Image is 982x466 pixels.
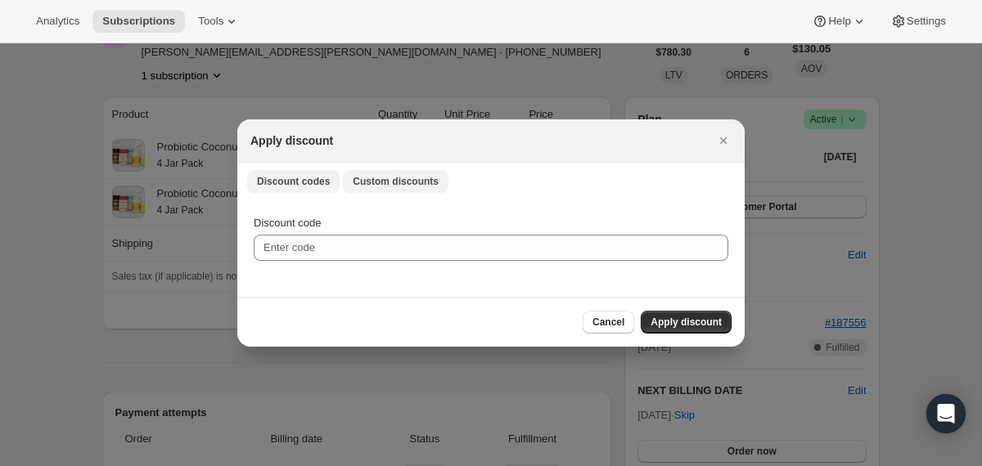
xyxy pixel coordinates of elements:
[651,316,722,329] span: Apply discount
[641,311,732,334] button: Apply discount
[881,10,956,33] button: Settings
[92,10,185,33] button: Subscriptions
[592,316,624,329] span: Cancel
[257,175,330,188] span: Discount codes
[250,132,333,149] h2: Apply discount
[102,15,175,28] span: Subscriptions
[343,170,448,193] button: Custom discounts
[254,235,728,261] input: Enter code
[926,394,966,433] div: Open Intercom Messenger
[198,15,223,28] span: Tools
[712,129,735,152] button: Close
[247,170,340,193] button: Discount codes
[353,175,439,188] span: Custom discounts
[828,15,850,28] span: Help
[907,15,946,28] span: Settings
[36,15,79,28] span: Analytics
[237,199,745,297] div: Discount codes
[188,10,250,33] button: Tools
[802,10,876,33] button: Help
[254,217,321,229] span: Discount code
[26,10,89,33] button: Analytics
[583,311,634,334] button: Cancel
